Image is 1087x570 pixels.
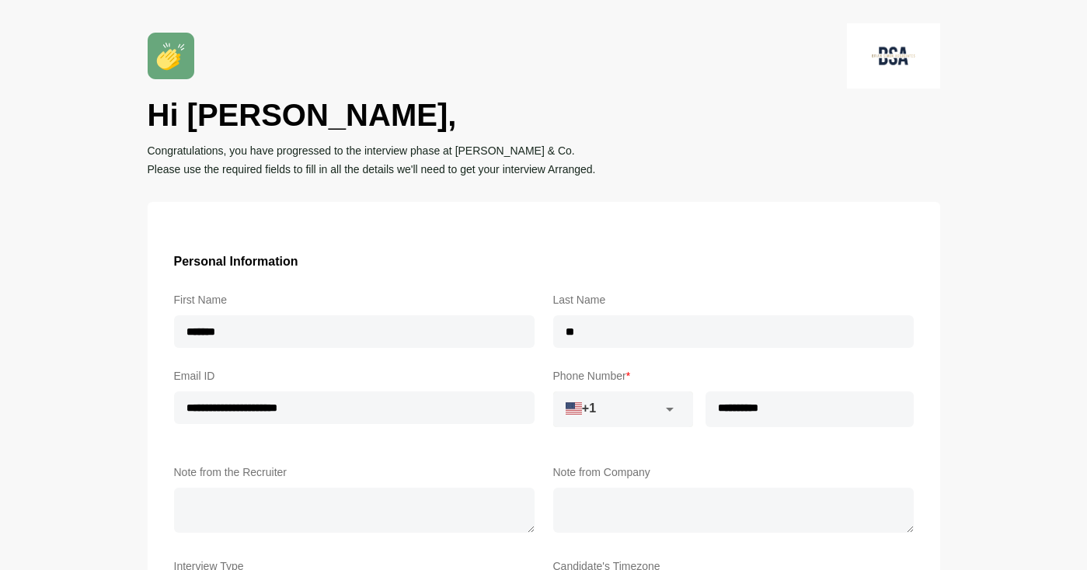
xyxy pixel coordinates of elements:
[148,95,940,135] h1: Hi [PERSON_NAME],
[847,23,940,89] img: logo
[174,367,535,385] label: Email ID
[553,290,914,309] label: Last Name
[174,290,535,309] label: First Name
[148,160,940,179] p: Please use the required fields to fill in all the details we'll need to get your interview Arranged.
[174,463,535,481] label: Note from the Recruiter
[174,252,914,272] h3: Personal Information
[553,367,914,385] label: Phone Number
[553,463,914,481] label: Note from Company
[148,144,575,157] strong: Congratulations, you have progressed to the interview phase at [PERSON_NAME] & Co.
